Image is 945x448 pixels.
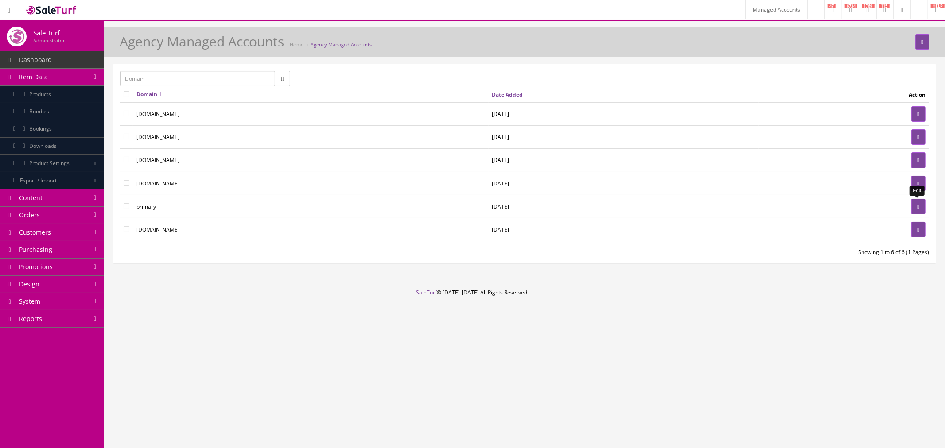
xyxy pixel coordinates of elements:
[19,263,53,271] span: Promotions
[416,289,437,296] a: SaleTurf
[910,186,925,195] div: Edit
[489,172,759,195] td: [DATE]
[29,159,70,167] span: Product Settings
[489,218,759,241] td: [DATE]
[879,4,890,8] span: 115
[29,108,49,115] span: Bundles
[489,195,759,218] td: [DATE]
[133,218,489,241] td: [DOMAIN_NAME]
[133,126,489,149] td: [DOMAIN_NAME]
[29,142,57,150] span: Downloads
[311,41,372,48] a: Agency Managed Accounts
[133,172,489,195] td: [DOMAIN_NAME]
[19,73,48,81] span: Item Data
[19,280,39,288] span: Design
[133,149,489,172] td: [DOMAIN_NAME]
[133,103,489,126] td: [DOMAIN_NAME]
[489,126,759,149] td: [DATE]
[525,248,936,256] div: Showing 1 to 6 of 6 (1 Pages)
[133,195,489,218] td: primary
[120,34,284,49] h1: Agency Managed Accounts
[489,103,759,126] td: [DATE]
[7,27,27,46] img: joshlucio05
[931,4,945,8] span: HELP
[29,125,52,132] span: Bookings
[489,149,759,172] td: [DATE]
[492,91,523,98] a: Date Added
[136,90,161,98] a: Domain
[19,314,42,323] span: Reports
[19,228,51,236] span: Customers
[120,71,275,86] input: Domain
[19,55,52,64] span: Dashboard
[290,41,303,48] a: Home
[19,245,52,254] span: Purchasing
[19,297,40,305] span: System
[759,86,929,103] td: Action
[862,4,875,8] span: 1769
[25,4,78,16] img: SaleTurf
[828,4,836,8] span: 47
[29,90,51,98] span: Products
[33,37,65,44] small: Administrator
[19,193,43,202] span: Content
[33,29,65,37] h4: Sale Turf
[19,211,40,219] span: Orders
[845,4,857,8] span: 6734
